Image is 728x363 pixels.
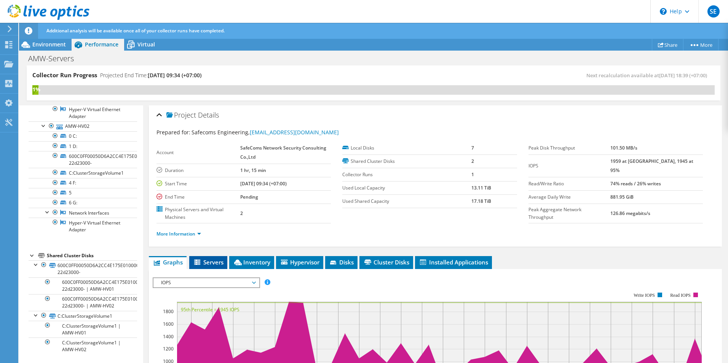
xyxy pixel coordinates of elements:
[163,333,174,340] text: 1400
[240,194,258,200] b: Pending
[471,145,474,151] b: 7
[652,39,683,51] a: Share
[163,321,174,327] text: 1600
[29,188,137,198] a: 5
[192,129,339,136] span: Safecoms Engineering,
[683,39,718,51] a: More
[32,85,38,94] div: 1%
[163,308,174,315] text: 1800
[610,210,650,217] b: 126.86 megabits/s
[29,311,137,321] a: C:ClusterStorageVolume1
[29,198,137,208] a: 6 G:
[29,168,137,178] a: C:ClusterStorageVolume1
[156,206,240,221] label: Physical Servers and Virtual Machines
[240,167,266,174] b: 1 hr, 15 min
[610,180,661,187] b: 74% reads / 26% writes
[342,171,471,178] label: Collector Runs
[586,72,711,79] span: Next recalculation available at
[610,194,634,200] b: 881.95 GiB
[29,208,137,218] a: Network Interfaces
[156,129,190,136] label: Prepared for:
[528,144,610,152] label: Peak Disk Throughput
[240,180,287,187] b: [DATE] 09:34 (+07:00)
[670,293,691,298] text: Read IOPS
[707,5,720,18] span: SE
[29,178,137,188] a: 4 F:
[29,104,137,121] a: Hyper-V Virtual Ethernet Adapter
[156,149,240,156] label: Account
[419,258,488,266] span: Installed Applications
[198,110,219,119] span: Details
[610,158,693,174] b: 1959 at [GEOGRAPHIC_DATA], 1945 at 95%
[528,180,610,188] label: Read/Write Ratio
[342,158,471,165] label: Shared Cluster Disks
[193,258,224,266] span: Servers
[137,41,155,48] span: Virtual
[29,338,137,354] a: C:ClusterStorageVolume1 | AMW-HV02
[659,72,707,79] span: [DATE] 18:39 (+07:00)
[157,278,255,287] span: IOPS
[148,72,201,79] span: [DATE] 09:34 (+07:00)
[29,141,137,151] a: 1 D:
[471,198,491,204] b: 17.18 TiB
[634,293,655,298] text: Write IOPS
[329,258,354,266] span: Disks
[240,210,243,217] b: 2
[471,171,474,178] b: 1
[29,151,137,168] a: 600C0FF00050D6A2CC4E175E01000000-22d23000-
[342,144,471,152] label: Local Disks
[32,41,66,48] span: Environment
[156,231,201,237] a: More Information
[29,260,137,277] a: 600C0FF00050D6A2CC4E175E01000000-22d23000-
[156,180,240,188] label: Start Time
[156,193,240,201] label: End Time
[47,251,137,260] div: Shared Cluster Disks
[29,121,137,131] a: AMW-HV02
[156,167,240,174] label: Duration
[528,206,610,221] label: Peak Aggregate Network Throughput
[25,54,86,63] h1: AMW-Servers
[85,41,118,48] span: Performance
[342,184,471,192] label: Used Local Capacity
[29,294,137,311] a: 600C0FF00050D6A2CC4E175E01000000-22d23000- | AMW-HV02
[29,277,137,294] a: 600C0FF00050D6A2CC4E175E01000000-22d23000- | AMW-HV01
[342,197,471,205] label: Used Shared Capacity
[100,71,201,80] h4: Projected End Time:
[528,193,610,201] label: Average Daily Write
[250,129,339,136] a: [EMAIL_ADDRESS][DOMAIN_NAME]
[29,218,137,234] a: Hyper-V Virtual Ethernet Adapter
[660,8,667,15] svg: \n
[233,258,270,266] span: Inventory
[610,145,637,151] b: 101.50 MB/s
[363,258,409,266] span: Cluster Disks
[166,111,196,119] span: Project
[46,27,225,34] span: Additional analysis will be available once all of your collector runs have completed.
[240,145,326,160] b: SafeComs Network Security Consulting Co.,Ltd
[163,345,174,352] text: 1200
[471,185,491,191] b: 13.11 TiB
[29,321,137,338] a: C:ClusterStorageVolume1 | AMW-HV01
[471,158,474,164] b: 2
[280,258,319,266] span: Hypervisor
[29,131,137,141] a: 0 C:
[528,162,610,170] label: IOPS
[181,306,239,313] text: 95th Percentile = 1945 IOPS
[153,258,183,266] span: Graphs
